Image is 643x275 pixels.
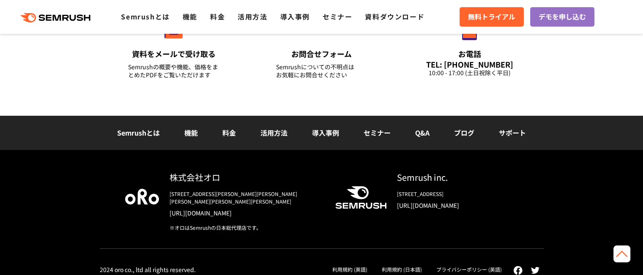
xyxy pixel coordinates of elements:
a: 導入事例 [312,128,339,138]
div: Semrushについての不明点は お気軽にお問合せください [276,63,367,79]
a: 導入事例 [280,11,310,22]
span: デモを申し込む [539,11,586,22]
div: [STREET_ADDRESS] [397,190,518,198]
div: [STREET_ADDRESS][PERSON_NAME][PERSON_NAME][PERSON_NAME][PERSON_NAME][PERSON_NAME] [170,190,322,205]
a: 利用規約 (英語) [332,266,367,273]
div: 10:00 - 17:00 (土日祝除く平日) [424,69,515,77]
img: twitter [531,267,539,274]
div: お問合せフォーム [276,49,367,59]
div: お電話 [424,49,515,59]
div: 資料をメールで受け取る [128,49,219,59]
a: セミナー [323,11,352,22]
a: 料金 [210,11,225,22]
a: Q&A [415,128,430,138]
a: 料金 [222,128,236,138]
a: 活用方法 [260,128,287,138]
div: 2024 oro co., ltd all rights reserved. [100,266,196,273]
a: 利用規約 (日本語) [382,266,422,273]
a: [URL][DOMAIN_NAME] [170,209,322,217]
a: サポート [499,128,526,138]
a: 資料ダウンロード [365,11,424,22]
div: TEL: [PHONE_NUMBER] [424,60,515,69]
span: 無料トライアル [468,11,515,22]
a: セミナー [364,128,391,138]
a: 機能 [184,128,198,138]
a: 活用方法 [238,11,267,22]
a: [URL][DOMAIN_NAME] [397,201,518,210]
a: 無料トライアル [460,7,524,27]
img: facebook [513,266,523,275]
div: ※オロはSemrushの日本総代理店です。 [170,224,322,231]
div: 株式会社オロ [170,171,322,183]
a: Semrushとは [121,11,170,22]
a: 機能 [183,11,197,22]
a: ブログ [454,128,474,138]
div: Semrushの概要や機能、価格をまとめたPDFをご覧いただけます [128,63,219,79]
a: デモを申し込む [530,7,594,27]
a: Semrushとは [117,128,160,138]
div: Semrush inc. [397,171,518,183]
img: oro company [125,189,159,204]
a: プライバシーポリシー (英語) [436,266,502,273]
